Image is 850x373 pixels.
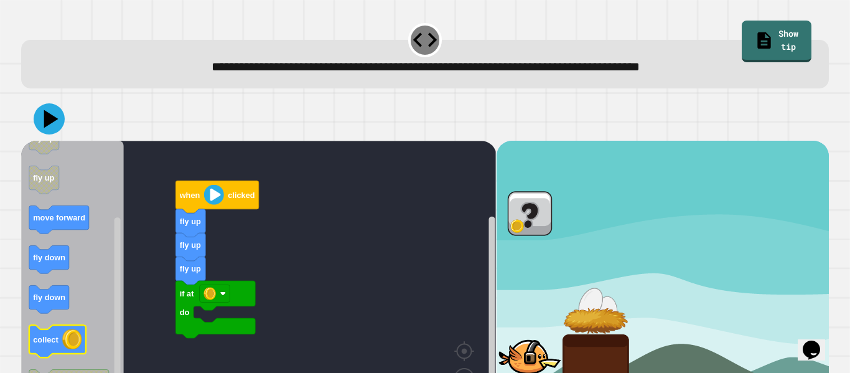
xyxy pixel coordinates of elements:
text: fly up [180,264,201,273]
text: clicked [228,191,255,200]
text: fly up [33,173,54,182]
text: fly down [33,253,65,262]
text: collect [33,335,58,344]
text: fly up [180,217,201,226]
text: do [180,308,190,317]
text: fly up [180,240,201,250]
text: when [179,191,200,200]
text: if at [180,289,194,298]
text: fly down [33,293,65,302]
text: move forward [33,213,85,222]
a: Show tip [742,21,811,62]
iframe: chat widget [798,323,838,361]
